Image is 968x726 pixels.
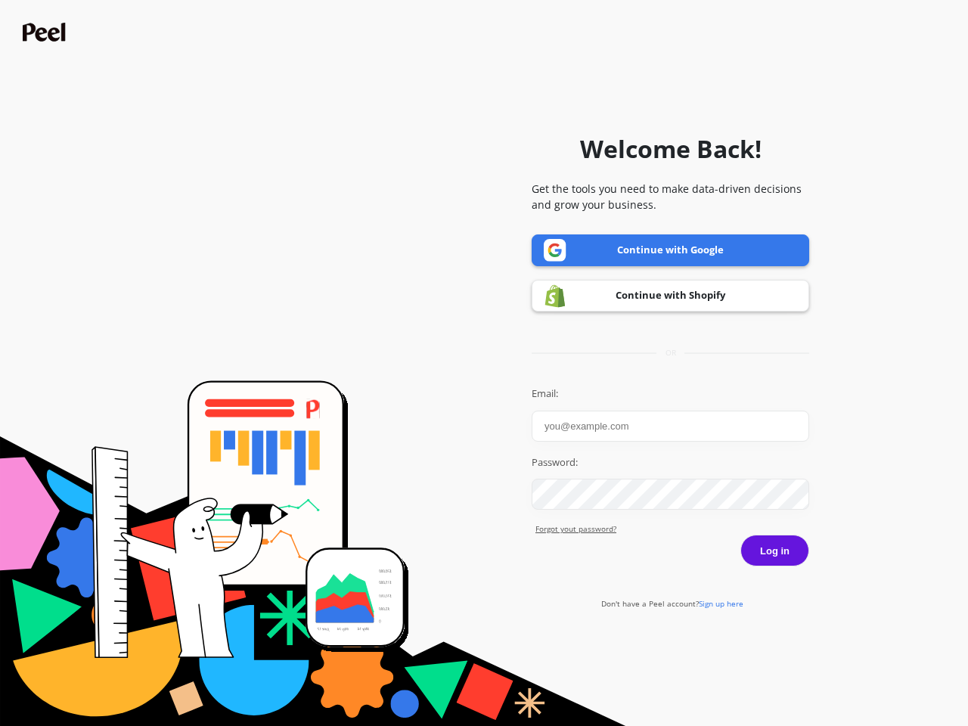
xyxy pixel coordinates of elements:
p: Get the tools you need to make data-driven decisions and grow your business. [532,181,809,213]
input: you@example.com [532,411,809,442]
label: Password: [532,455,809,470]
h1: Welcome Back! [580,131,762,167]
img: Peel [23,23,70,42]
a: Don't have a Peel account?Sign up here [601,598,743,609]
label: Email: [532,386,809,402]
span: Sign up here [699,598,743,609]
button: Log in [740,535,809,566]
div: or [532,347,809,358]
a: Forgot yout password? [535,523,809,535]
img: Google logo [544,239,566,262]
a: Continue with Shopify [532,280,809,312]
img: Shopify logo [544,284,566,308]
a: Continue with Google [532,234,809,266]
